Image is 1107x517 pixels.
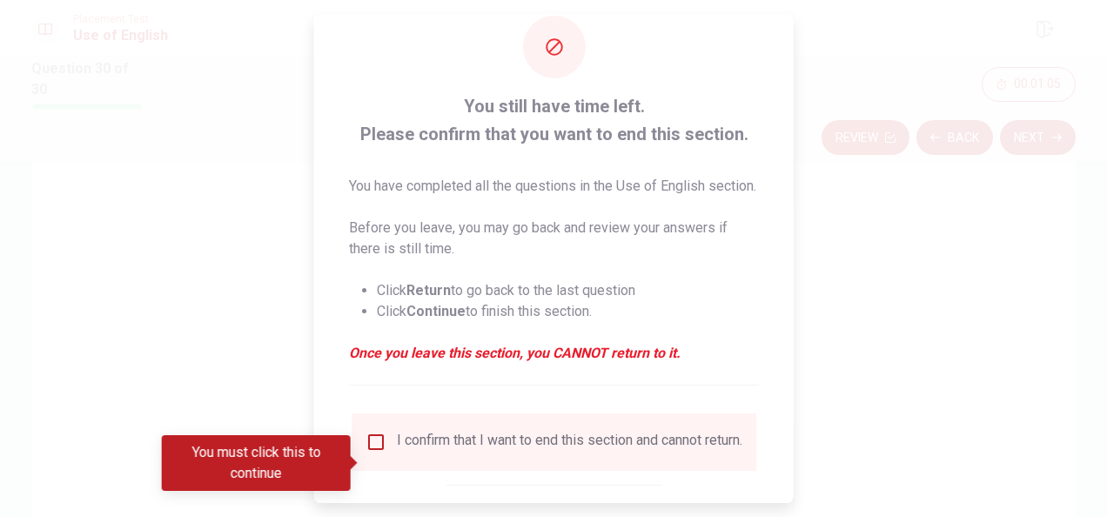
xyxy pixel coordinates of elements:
p: Before you leave, you may go back and review your answers if there is still time. [349,218,759,259]
em: Once you leave this section, you CANNOT return to it. [349,343,759,364]
p: You have completed all the questions in the Use of English section. [349,176,759,197]
span: You must click this to continue [366,432,386,453]
strong: Continue [406,303,466,319]
li: Click to go back to the last question [377,280,759,301]
span: You still have time left. Please confirm that you want to end this section. [349,92,759,148]
li: Click to finish this section. [377,301,759,322]
div: You must click this to continue [162,435,351,491]
div: I confirm that I want to end this section and cannot return. [397,432,742,453]
strong: Return [406,282,451,299]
